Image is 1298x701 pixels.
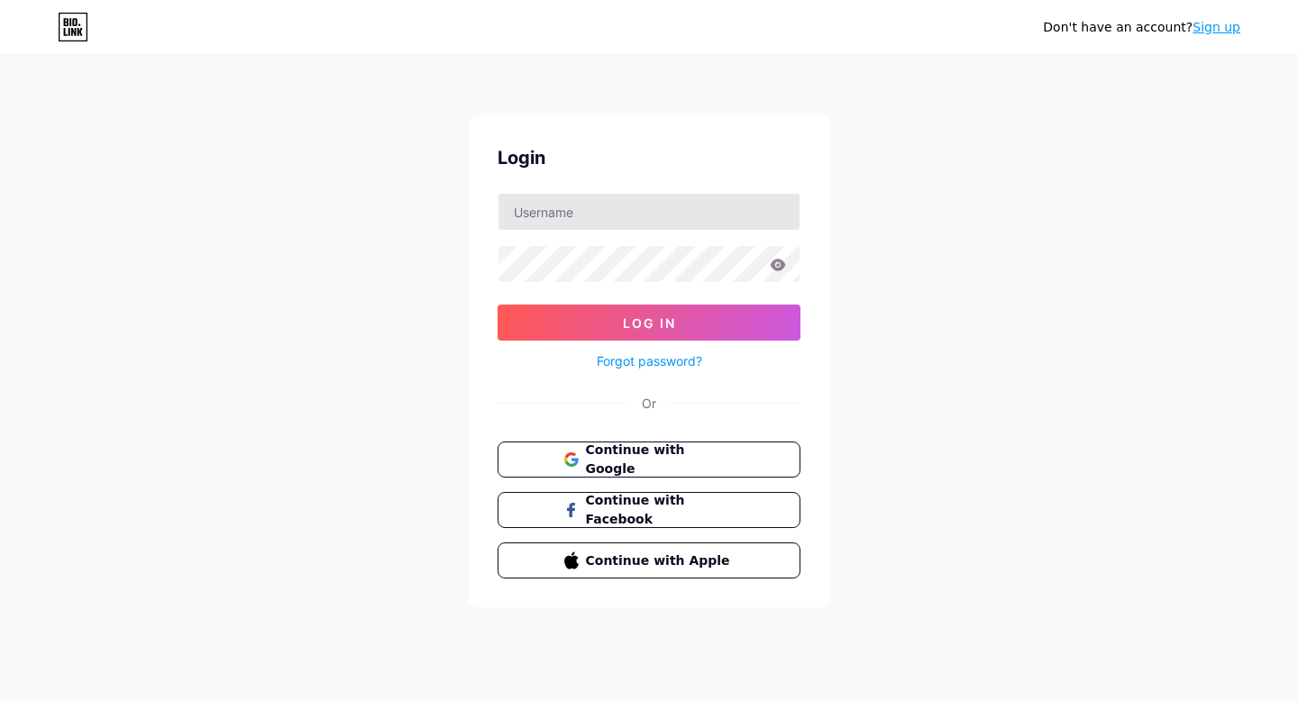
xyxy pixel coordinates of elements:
[586,551,735,570] span: Continue with Apple
[586,491,735,529] span: Continue with Facebook
[642,394,656,413] div: Or
[498,194,800,230] input: Username
[498,144,800,171] div: Login
[586,441,735,478] span: Continue with Google
[498,305,800,341] button: Log In
[623,315,676,331] span: Log In
[1193,20,1240,34] a: Sign up
[597,351,702,370] a: Forgot password?
[1043,18,1240,37] div: Don't have an account?
[498,492,800,528] button: Continue with Facebook
[498,442,800,478] button: Continue with Google
[498,542,800,578] button: Continue with Apple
